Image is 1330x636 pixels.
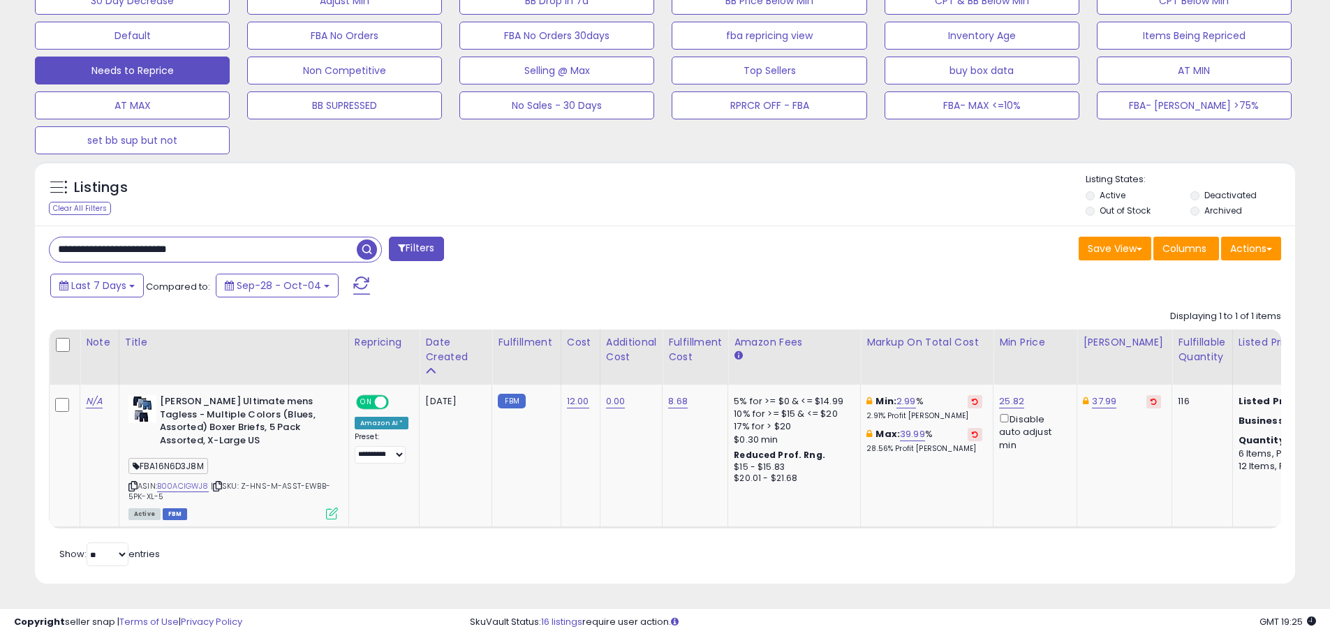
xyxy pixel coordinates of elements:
i: This overrides the store level Dynamic Max Price for this listing [1083,397,1088,406]
b: Reduced Prof. Rng. [734,449,825,461]
span: ON [357,397,375,408]
a: 37.99 [1092,394,1116,408]
span: | SKU: Z-HNS-M-ASST-EWBB-5PK-XL-5 [128,480,330,501]
span: All listings currently available for purchase on Amazon [128,508,161,520]
div: Title [125,335,343,350]
b: Listed Price: [1239,394,1302,408]
span: FBA16N6D3J8M [128,458,208,474]
a: 25.82 [999,394,1024,408]
div: Fulfillable Quantity [1178,335,1226,364]
button: Non Competitive [247,57,442,84]
a: Privacy Policy [181,615,242,628]
button: FBA No Orders [247,22,442,50]
button: Last 7 Days [50,274,144,297]
button: AT MAX [35,91,230,119]
div: Amazon Fees [734,335,855,350]
div: ASIN: [128,395,338,518]
button: fba repricing view [672,22,866,50]
span: Sep-28 - Oct-04 [237,279,321,293]
button: No Sales - 30 Days [459,91,654,119]
a: B00ACIGWJ8 [157,480,209,492]
button: BB SUPRESSED [247,91,442,119]
a: 12.00 [567,394,589,408]
b: [PERSON_NAME] Ultimate mens Tagless - Multiple Colors (Blues, Assorted) Boxer Briefs, 5 Pack Asso... [160,395,330,450]
p: 28.56% Profit [PERSON_NAME] [866,444,982,454]
button: Items Being Repriced [1097,22,1292,50]
button: set bb sup but not [35,126,230,154]
div: Amazon AI * [355,417,409,429]
div: 17% for > $20 [734,420,850,433]
button: Default [35,22,230,50]
span: Columns [1162,242,1206,256]
div: SkuVault Status: require user action. [470,616,1316,629]
div: seller snap | | [14,616,242,629]
i: Revert to store-level Dynamic Max Price [1151,398,1157,405]
label: Active [1100,189,1125,201]
a: 0.00 [606,394,626,408]
div: Date Created [425,335,486,364]
button: FBA- [PERSON_NAME] >75% [1097,91,1292,119]
div: Disable auto adjust min [999,411,1066,452]
small: Amazon Fees. [734,350,742,362]
div: Displaying 1 to 1 of 1 items [1170,310,1281,323]
button: Columns [1153,237,1219,260]
b: Max: [875,427,900,441]
div: [DATE] [425,395,481,408]
div: % [866,428,982,454]
div: Fulfillment [498,335,554,350]
button: Sep-28 - Oct-04 [216,274,339,297]
label: Deactivated [1204,189,1257,201]
i: This overrides the store level min markup for this listing [866,397,872,406]
div: $20.01 - $21.68 [734,473,850,485]
span: OFF [387,397,409,408]
a: 16 listings [541,615,582,628]
th: The percentage added to the cost of goods (COGS) that forms the calculator for Min & Max prices. [861,330,993,385]
div: 10% for >= $15 & <= $20 [734,408,850,420]
div: % [866,395,982,421]
small: FBM [498,394,525,408]
button: FBA- MAX <=10% [885,91,1079,119]
div: Note [86,335,113,350]
span: Compared to: [146,280,210,293]
div: Fulfillment Cost [668,335,722,364]
div: 116 [1178,395,1221,408]
label: Archived [1204,205,1242,216]
div: Min Price [999,335,1071,350]
a: 2.99 [896,394,916,408]
button: Needs to Reprice [35,57,230,84]
div: $0.30 min [734,434,850,446]
div: Repricing [355,335,414,350]
i: This overrides the store level max markup for this listing [866,429,872,438]
div: Markup on Total Cost [866,335,987,350]
div: Preset: [355,432,409,464]
span: FBM [163,508,188,520]
div: 5% for >= $0 & <= $14.99 [734,395,850,408]
h5: Listings [74,178,128,198]
div: Additional Cost [606,335,657,364]
button: FBA No Orders 30days [459,22,654,50]
button: Top Sellers [672,57,866,84]
img: 31n-DC7FytL._SL40_.jpg [128,395,156,423]
button: AT MIN [1097,57,1292,84]
i: Revert to store-level Max Markup [972,431,978,438]
span: Show: entries [59,547,160,561]
button: RPRCR OFF - FBA [672,91,866,119]
b: Business Price: [1239,414,1315,427]
p: 2.91% Profit [PERSON_NAME] [866,411,982,421]
button: Selling @ Max [459,57,654,84]
button: Actions [1221,237,1281,260]
p: Listing States: [1086,173,1295,186]
span: Last 7 Days [71,279,126,293]
b: Min: [875,394,896,408]
div: Cost [567,335,594,350]
div: $15 - $15.83 [734,461,850,473]
div: Clear All Filters [49,202,111,215]
button: Inventory Age [885,22,1079,50]
a: 39.99 [900,427,925,441]
div: [PERSON_NAME] [1083,335,1166,350]
button: buy box data [885,57,1079,84]
a: 8.68 [668,394,688,408]
span: 2025-10-12 19:25 GMT [1259,615,1316,628]
a: Terms of Use [119,615,179,628]
label: Out of Stock [1100,205,1151,216]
